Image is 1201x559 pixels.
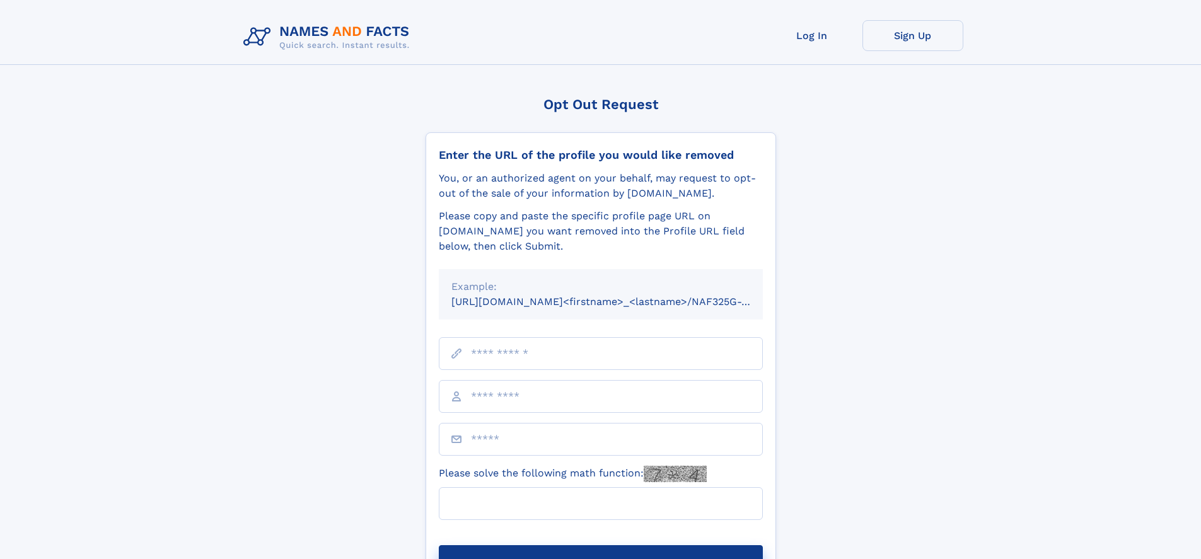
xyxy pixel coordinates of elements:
[762,20,862,51] a: Log In
[426,96,776,112] div: Opt Out Request
[862,20,963,51] a: Sign Up
[451,296,787,308] small: [URL][DOMAIN_NAME]<firstname>_<lastname>/NAF325G-xxxxxxxx
[439,148,763,162] div: Enter the URL of the profile you would like removed
[439,209,763,254] div: Please copy and paste the specific profile page URL on [DOMAIN_NAME] you want removed into the Pr...
[439,466,707,482] label: Please solve the following math function:
[238,20,420,54] img: Logo Names and Facts
[439,171,763,201] div: You, or an authorized agent on your behalf, may request to opt-out of the sale of your informatio...
[451,279,750,294] div: Example:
